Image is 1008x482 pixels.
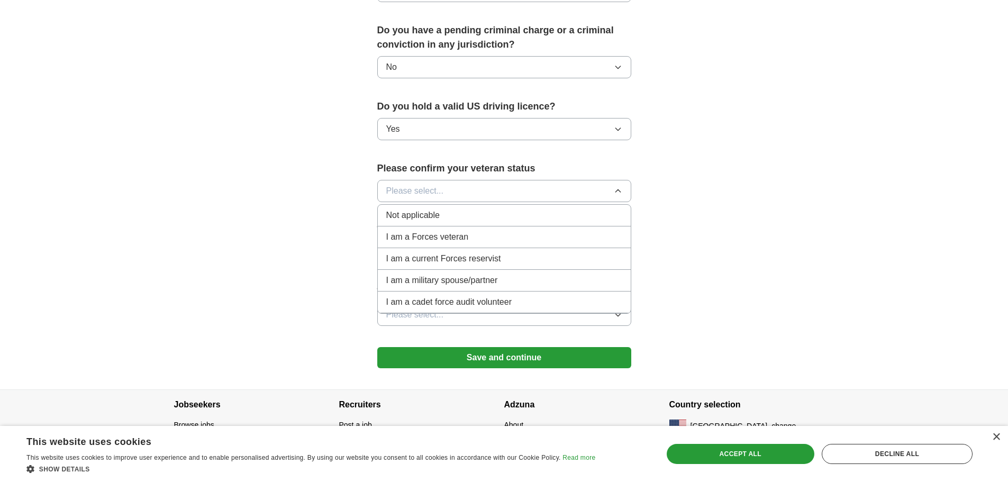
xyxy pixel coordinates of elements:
[377,23,631,52] label: Do you have a pending criminal charge or a criminal conviction in any jurisdiction?
[562,454,595,461] a: Read more, opens a new window
[669,420,686,432] img: US flag
[377,180,631,202] button: Please select...
[386,296,512,308] span: I am a cadet force audit volunteer
[771,421,796,432] button: change
[26,432,569,448] div: This website uses cookies
[822,444,973,464] div: Decline all
[386,252,501,265] span: I am a current Forces reservist
[26,454,561,461] span: This website uses cookies to improve user experience and to enable personalised advertising. By u...
[669,390,834,420] h4: Country selection
[667,444,814,464] div: Accept all
[339,421,372,429] a: Post a job
[386,123,400,135] span: Yes
[174,421,214,429] a: Browse jobs
[386,308,444,321] span: Please select...
[39,466,90,473] span: Show details
[26,463,595,474] div: Show details
[386,209,440,222] span: Not applicable
[691,421,768,432] span: [GEOGRAPHIC_DATA]
[386,185,444,197] span: Please select...
[992,433,1000,441] div: Close
[377,304,631,326] button: Please select...
[377,347,631,368] button: Save and continue
[386,231,469,243] span: I am a Forces veteran
[504,421,524,429] a: About
[377,118,631,140] button: Yes
[377,56,631,78] button: No
[377,99,631,114] label: Do you hold a valid US driving licence?
[386,274,498,287] span: I am a military spouse/partner
[377,161,631,176] label: Please confirm your veteran status
[386,61,397,74] span: No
